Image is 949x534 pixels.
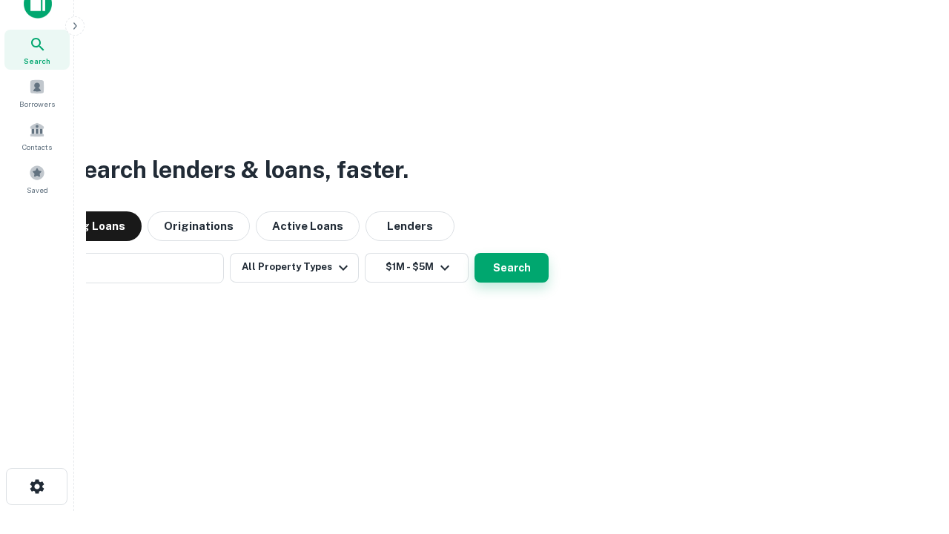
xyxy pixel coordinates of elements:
[19,98,55,110] span: Borrowers
[148,211,250,241] button: Originations
[24,55,50,67] span: Search
[27,184,48,196] span: Saved
[4,73,70,113] a: Borrowers
[365,253,469,283] button: $1M - $5M
[4,116,70,156] a: Contacts
[4,159,70,199] a: Saved
[366,211,454,241] button: Lenders
[474,253,549,283] button: Search
[67,152,409,188] h3: Search lenders & loans, faster.
[875,415,949,487] iframe: Chat Widget
[4,30,70,70] a: Search
[22,141,52,153] span: Contacts
[230,253,359,283] button: All Property Types
[256,211,360,241] button: Active Loans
